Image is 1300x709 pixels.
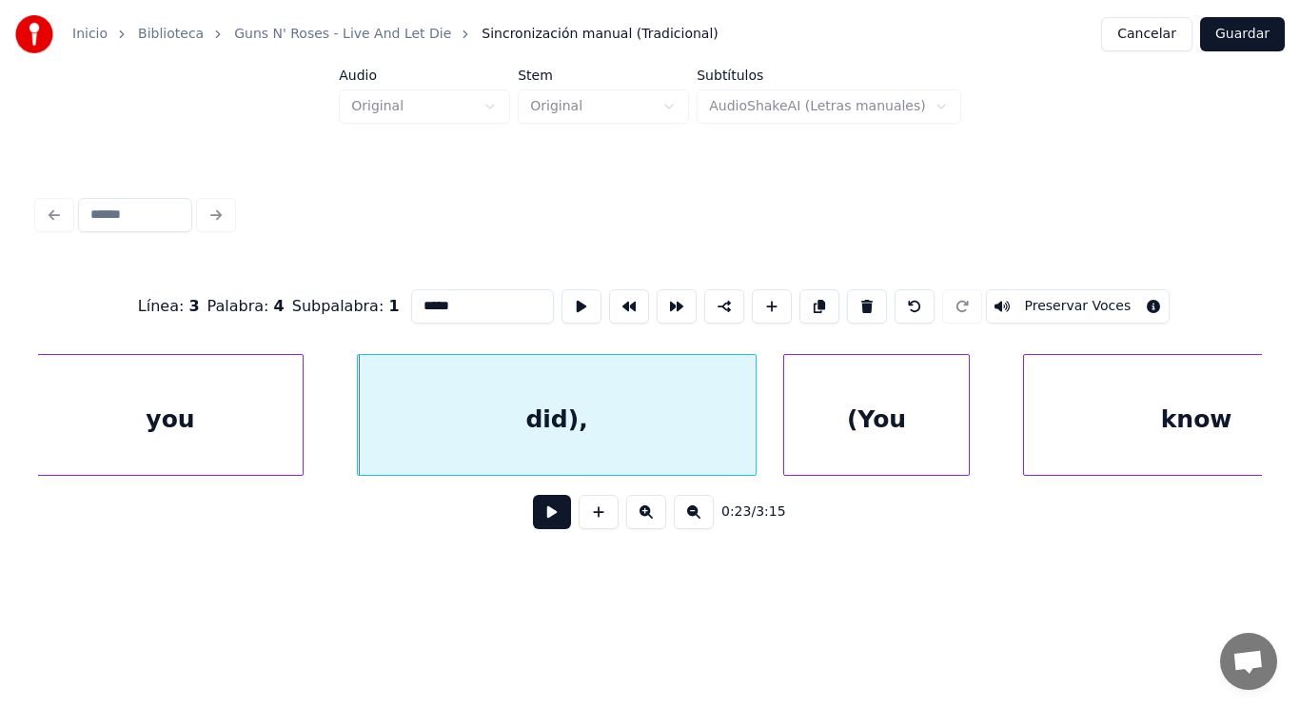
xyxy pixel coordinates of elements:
[697,69,961,82] label: Subtítulos
[986,289,1171,324] button: Toggle
[138,25,204,44] a: Biblioteca
[721,502,767,522] div: /
[1200,17,1285,51] button: Guardar
[292,295,400,318] div: Subpalabra :
[482,25,718,44] span: Sincronización manual (Tradicional)
[339,69,510,82] label: Audio
[518,69,689,82] label: Stem
[1220,633,1277,690] div: Chat abierto
[188,297,199,315] span: 3
[72,25,719,44] nav: breadcrumb
[756,502,785,522] span: 3:15
[234,25,451,44] a: Guns N' Roses - Live And Let Die
[274,297,285,315] span: 4
[72,25,108,44] a: Inicio
[1101,17,1192,51] button: Cancelar
[207,295,285,318] div: Palabra :
[15,15,53,53] img: youka
[138,295,200,318] div: Línea :
[388,297,399,315] span: 1
[721,502,751,522] span: 0:23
